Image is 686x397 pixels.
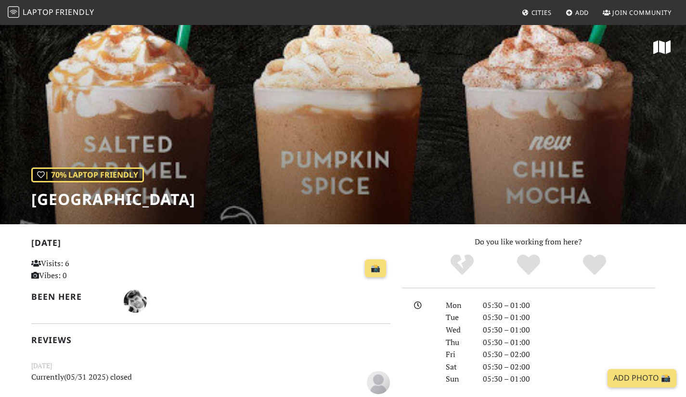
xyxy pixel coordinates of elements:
[31,167,144,183] div: | 70% Laptop Friendly
[575,8,589,17] span: Add
[477,373,661,385] div: 05:30 – 01:00
[495,253,562,277] div: Yes
[562,4,593,21] a: Add
[367,376,390,387] span: Anonymous
[31,238,390,252] h2: [DATE]
[31,335,390,345] h2: Reviews
[440,324,477,336] div: Wed
[477,348,661,361] div: 05:30 – 02:00
[367,371,390,394] img: blank-535327c66bd565773addf3077783bbfce4b00ec00e9fd257753287c682c7fa38.png
[429,253,495,277] div: No
[440,336,477,349] div: Thu
[365,259,386,278] a: 📸
[440,348,477,361] div: Fri
[608,369,676,387] a: Add Photo 📸
[55,7,94,17] span: Friendly
[31,257,143,282] p: Visits: 6 Vibes: 0
[8,4,94,21] a: LaptopFriendly LaptopFriendly
[26,360,396,371] small: [DATE]
[440,299,477,312] div: Mon
[440,361,477,373] div: Sat
[477,299,661,312] div: 05:30 – 01:00
[31,190,195,208] h1: [GEOGRAPHIC_DATA]
[8,6,19,18] img: LaptopFriendly
[440,311,477,324] div: Tue
[477,336,661,349] div: 05:30 – 01:00
[599,4,675,21] a: Join Community
[477,324,661,336] div: 05:30 – 01:00
[26,371,335,393] p: Currently(05/31 2025) closed
[477,361,661,373] div: 05:30 – 02:00
[531,8,552,17] span: Cities
[518,4,556,21] a: Cities
[612,8,672,17] span: Join Community
[31,292,113,302] h2: Been here
[124,290,147,313] img: 2406-vlad.jpg
[440,373,477,385] div: Sun
[23,7,54,17] span: Laptop
[561,253,628,277] div: Definitely!
[402,236,655,248] p: Do you like working from here?
[124,295,147,306] span: Vlad Sitalo
[477,311,661,324] div: 05:30 – 01:00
